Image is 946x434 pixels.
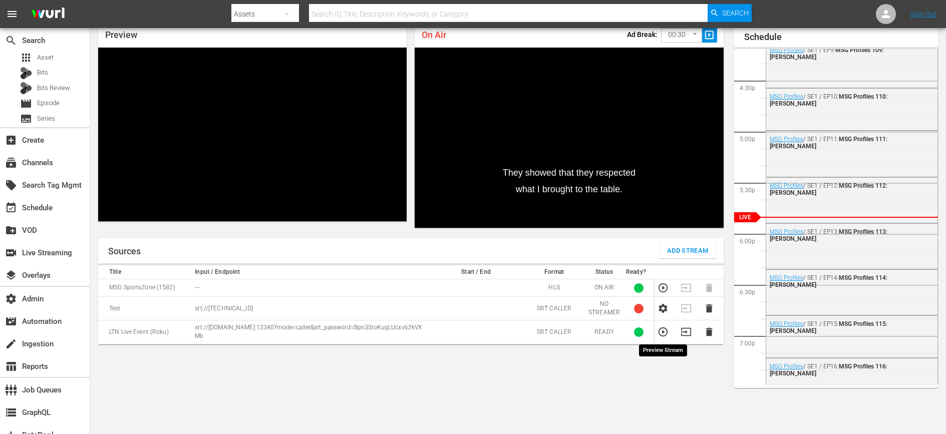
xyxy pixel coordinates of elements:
div: / SE1 / EP11: [770,136,888,150]
span: Asset [37,53,54,63]
div: 00:30 [661,26,702,45]
span: menu [6,8,18,20]
span: Schedule [5,202,17,214]
span: slideshow_sharp [704,30,715,41]
span: Search [5,35,17,47]
button: Add Stream [660,243,716,258]
th: Ready? [623,265,654,279]
span: Asset [20,52,32,64]
td: NO STREAMER [585,297,623,320]
span: Series [37,114,55,124]
span: On Air [422,30,446,40]
td: HLS [523,279,585,297]
span: Preview [105,30,137,40]
td: Test [98,297,192,320]
a: MSG Profiles [770,47,803,54]
a: MSG Profiles [770,93,803,100]
td: ON AIR [585,279,623,297]
td: MSG SportsZone (1582) [98,279,192,297]
span: MSG Profiles 114: [PERSON_NAME] [770,274,887,288]
span: Episode [20,98,32,110]
span: Ingestion [5,338,17,350]
th: Input / Endpoint [192,265,429,279]
div: / SE1 / EP16: [770,363,888,377]
img: ans4CAIJ8jUAAAAAAAAAAAAAAAAAAAAAAAAgQb4GAAAAAAAAAAAAAAAAAAAAAAAAJMjXAAAAAAAAAAAAAAAAAAAAAAAAgAT5G... [24,3,72,26]
th: Title [98,265,192,279]
div: / SE1 / EP15: [770,320,888,334]
td: SRT CALLER [523,297,585,320]
span: Job Queues [5,384,17,396]
span: Overlays [5,269,17,281]
span: Bits Review [37,83,70,93]
a: MSG Profiles [770,274,803,281]
span: GraphQL [5,406,17,418]
span: Add Stream [667,245,709,257]
th: Format [523,265,585,279]
button: Search [708,4,752,22]
span: MSG Profiles 116: [PERSON_NAME] [770,363,887,377]
span: Automation [5,315,17,327]
div: / SE1 / EP12: [770,182,888,196]
div: / SE1 / EP13: [770,228,888,242]
span: MSG Profiles 113: [PERSON_NAME] [770,228,887,242]
th: Start / End [429,265,523,279]
span: Search Tag Mgmt [5,179,17,191]
div: Video Player [415,48,723,228]
td: SRT CALLER [523,320,585,344]
button: Delete [704,326,715,337]
div: Video Player [98,48,407,221]
span: Admin [5,293,17,305]
th: Status [585,265,623,279]
span: Create [5,134,17,146]
a: Sign Out [910,10,936,18]
span: Bits [37,68,48,78]
p: srt://[TECHNICAL_ID] [195,304,426,313]
span: Live Streaming [5,247,17,259]
span: Search [722,4,749,22]
a: MSG Profiles [770,182,803,189]
p: Ad Break: [627,31,658,39]
span: MSG Profiles 115: [PERSON_NAME] [770,320,887,334]
td: READY [585,320,623,344]
span: MSG Profiles 110: [PERSON_NAME] [770,93,887,107]
span: Series [20,113,32,125]
td: LTN Live Event (Roku) [98,320,192,344]
div: Bits Review [20,82,32,94]
a: MSG Profiles [770,363,803,370]
h1: Sources [108,246,141,256]
div: / SE1 / EP9: [770,47,888,61]
p: srt://[DOMAIN_NAME]:12340?mode=caller&srt_password=Bpn3SIoKugLUcxv62kVXMb [195,323,426,340]
span: VOD [5,224,17,236]
h1: Schedule [744,32,938,42]
span: MSG Profiles 109: [PERSON_NAME] [770,47,884,61]
span: MSG Profiles 112: [PERSON_NAME] [770,182,887,196]
td: --- [192,279,429,297]
span: Episode [37,98,60,108]
a: MSG Profiles [770,228,803,235]
span: Channels [5,157,17,169]
span: Reports [5,360,17,372]
button: Configure [658,303,669,314]
div: / SE1 / EP10: [770,93,888,107]
div: Bits [20,67,32,79]
a: MSG Profiles [770,320,803,327]
button: Preview Stream [658,282,669,293]
span: MSG Profiles 111: [PERSON_NAME] [770,136,887,150]
button: Delete [704,303,715,314]
a: MSG Profiles [770,136,803,143]
button: Transition [681,326,692,337]
div: / SE1 / EP14: [770,274,888,288]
